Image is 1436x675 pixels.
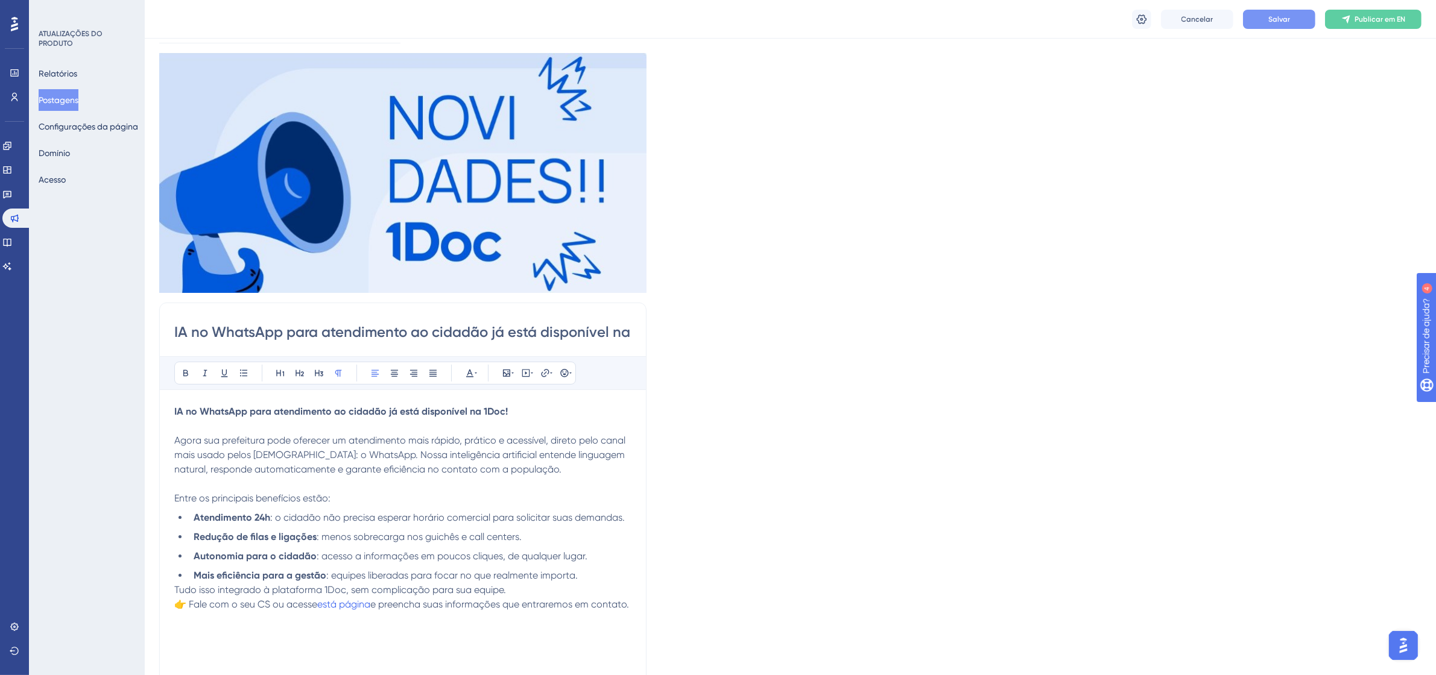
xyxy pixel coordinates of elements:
font: Domínio [39,148,70,158]
span: Tudo isso integrado à plataforma 1Doc, sem complicação para sua equipe. [174,584,506,595]
strong: Atendimento 24h [194,512,270,523]
font: Salvar [1268,15,1290,24]
font: ATUALIZAÇÕES DO PRODUTO [39,30,103,48]
input: Título da postagem [174,322,631,342]
button: Configurações da página [39,116,138,137]
font: Cancelar [1181,15,1213,24]
strong: Redução de filas e ligações [194,531,317,542]
strong: Mais eficiência para a gestão [194,570,326,581]
button: Salvar [1243,10,1315,29]
img: file-1726674983940.jpg [159,53,647,293]
strong: IA no WhatsApp para atendimento ao cidadão já está disponível na 1Doc! [174,406,508,417]
font: 4 [112,7,116,14]
span: : menos sobrecarga nos guichês e call centers. [317,531,522,542]
font: Postagens [39,95,78,105]
button: Postagens [39,89,78,111]
button: Cancelar [1161,10,1233,29]
iframe: Iniciador do Assistente de IA do UserGuiding [1385,627,1422,664]
font: Acesso [39,175,66,184]
button: Domínio [39,142,70,164]
span: : equipes liberadas para focar no que realmente importa. [326,570,578,581]
font: Relatórios [39,69,77,78]
span: Entre os principais benefícios estão: [174,492,331,504]
button: Publicar em EN [1325,10,1422,29]
span: : o cidadão não precisa esperar horário comercial para solicitar suas demandas. [270,512,625,523]
span: e preencha suas informações que entraremos em contato. [370,598,629,610]
strong: Autonomia para o cidadão [194,550,317,562]
font: Configurações da página [39,122,138,131]
button: Acesso [39,169,66,190]
span: : acesso a informações em poucos cliques, de qualquer lugar. [317,550,587,562]
font: Precisar de ajuda? [28,5,104,14]
button: Relatórios [39,63,77,84]
a: está página [317,598,370,610]
font: Publicar em EN [1355,15,1405,24]
span: 👉 Fale com o seu CS ou acesse [174,598,317,610]
span: Agora sua prefeitura pode oferecer um atendimento mais rápido, prático e acessível, direto pelo c... [174,435,628,475]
